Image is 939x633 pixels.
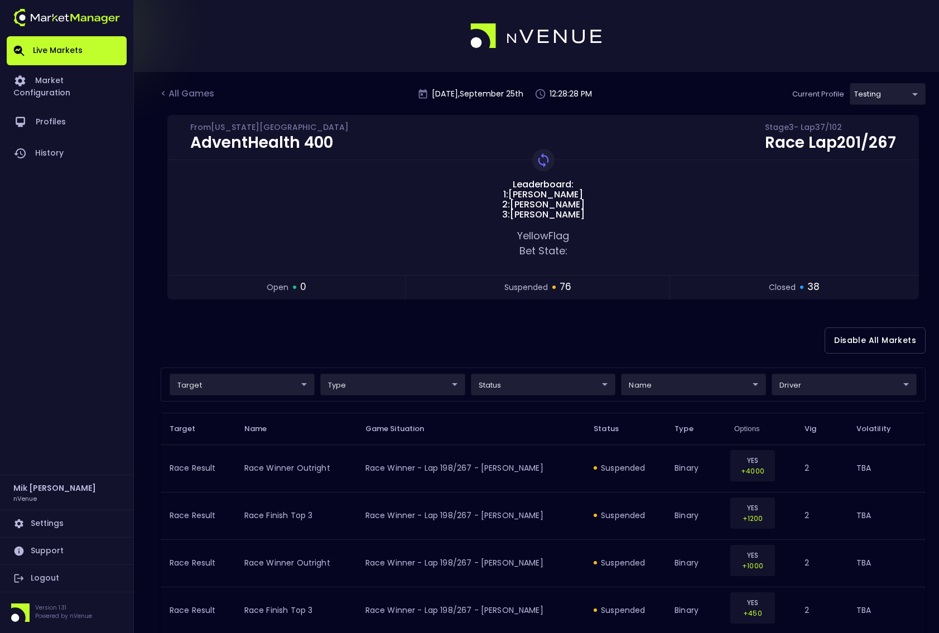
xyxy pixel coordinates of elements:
[13,9,120,26] img: logo
[738,550,768,560] p: YES
[792,89,844,100] p: Current Profile
[536,152,551,168] img: replayImg
[847,444,926,492] td: TBA
[161,87,216,102] div: < All Games
[35,603,92,612] p: Version 1.31
[7,603,127,622] div: Version 1.31Powered by nVenue
[235,539,357,587] td: Race Winner Outright
[825,327,926,354] button: Disable All Markets
[432,88,523,100] p: [DATE] , September 25 th
[594,424,633,434] span: Status
[357,492,585,539] td: Race Winner - Lap 198/267 - [PERSON_NAME]
[161,539,235,587] td: Race Result
[769,282,796,293] span: closed
[235,492,357,539] td: Race Finish Top 3
[594,605,657,616] div: suspended
[170,374,315,395] div: target
[517,229,569,243] span: yellow Flag
[244,424,282,434] span: Name
[796,444,847,492] td: 2
[594,462,657,473] div: suspended
[738,597,768,608] p: YES
[738,466,768,476] p: +4000
[738,455,768,466] p: YES
[765,124,896,133] div: Stage 3 - Lap 37 / 102
[7,565,127,592] a: Logout
[500,190,586,200] span: 1: [PERSON_NAME]
[35,612,92,620] p: Powered by nVenue
[621,374,766,395] div: target
[738,560,768,571] p: +1000
[796,492,847,539] td: 2
[190,135,349,151] div: AdventHealth 400
[7,510,127,537] a: Settings
[856,424,906,434] span: Volatility
[7,36,127,65] a: Live Markets
[7,538,127,564] a: Support
[357,444,585,492] td: Race Winner - Lap 198/267 - [PERSON_NAME]
[365,424,439,434] span: Game Situation
[805,424,831,434] span: Vig
[320,374,465,395] div: target
[161,444,235,492] td: Race Result
[7,107,127,138] a: Profiles
[738,502,768,513] p: YES
[504,282,548,293] span: suspended
[675,424,708,434] span: Type
[594,510,657,521] div: suspended
[300,280,306,294] span: 0
[190,124,349,133] div: From [US_STATE][GEOGRAPHIC_DATA]
[796,539,847,587] td: 2
[357,539,585,587] td: Race Winner - Lap 198/267 - [PERSON_NAME]
[666,539,725,587] td: binary
[850,83,926,105] div: target
[560,280,571,294] span: 76
[13,482,96,494] h2: Mik [PERSON_NAME]
[594,557,657,568] div: suspended
[235,444,357,492] td: Race Winner Outright
[807,280,820,294] span: 38
[13,494,37,502] h3: nVenue
[550,88,592,100] p: 12:28:28 PM
[7,138,127,169] a: History
[772,374,917,395] div: target
[738,608,768,618] p: +450
[738,513,768,524] p: +1200
[666,492,725,539] td: binary
[765,135,896,151] div: Race Lap 201 / 267
[7,65,127,107] a: Market Configuration
[509,180,577,190] span: Leaderboard:
[847,492,926,539] td: TBA
[725,413,796,444] th: Options
[519,244,567,258] span: Bet State:
[666,444,725,492] td: binary
[470,23,603,49] img: logo
[847,539,926,587] td: TBA
[267,282,288,293] span: open
[499,200,588,210] span: 2: [PERSON_NAME]
[170,424,210,434] span: Target
[471,374,616,395] div: target
[499,210,588,220] span: 3: [PERSON_NAME]
[161,492,235,539] td: Race Result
